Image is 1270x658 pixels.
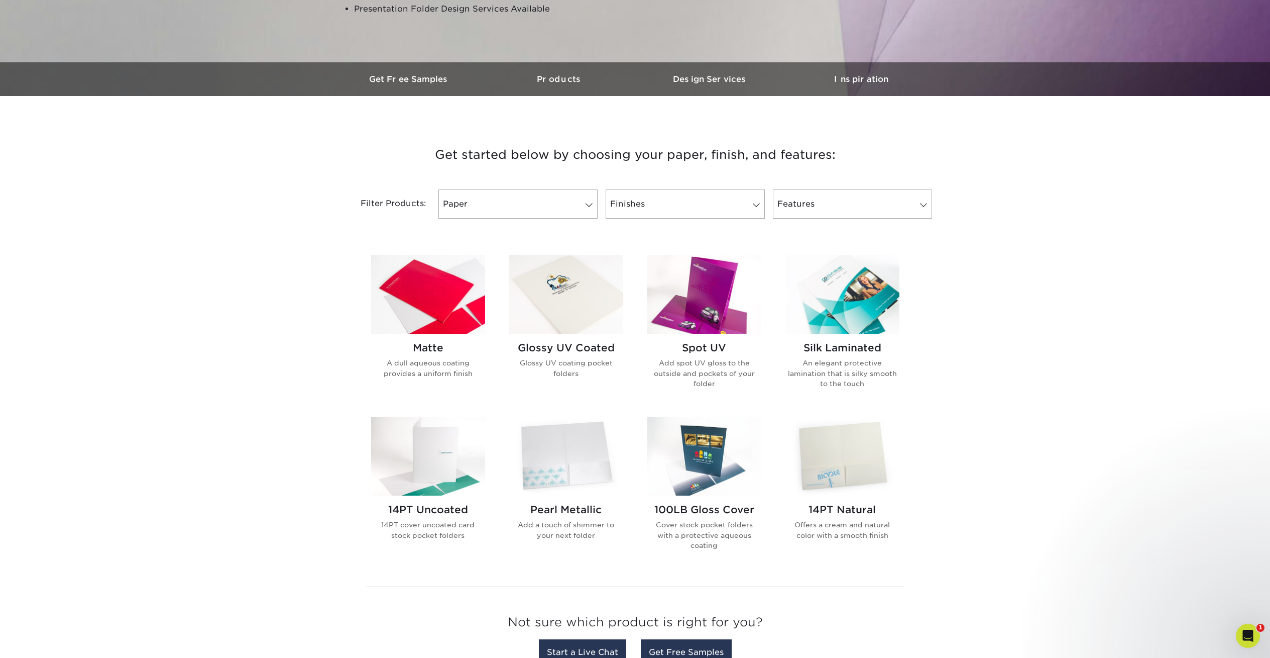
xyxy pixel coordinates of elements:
[785,255,899,334] img: Silk Laminated Presentation Folders
[785,358,899,389] p: An elegant protective lamination that is silky smooth to the touch
[371,358,485,379] p: A dull aqueous coating provides a uniform finish
[647,520,761,550] p: Cover stock pocket folders with a protective aqueous coating
[1256,624,1264,632] span: 1
[334,190,434,219] div: Filter Products:
[1236,624,1260,648] iframe: Intercom live chat
[485,74,635,84] h3: Products
[647,504,761,516] h2: 100LB Gloss Cover
[509,417,623,496] img: Pearl Metallic Presentation Folders
[647,255,761,334] img: Spot UV Presentation Folders
[371,255,485,334] img: Matte Presentation Folders
[367,607,904,642] h3: Not sure which product is right for you?
[438,190,598,219] a: Paper
[485,62,635,96] a: Products
[371,417,485,567] a: 14PT Uncoated Presentation Folders 14PT Uncoated 14PT cover uncoated card stock pocket folders
[785,504,899,516] h2: 14PT Natural
[785,342,899,354] h2: Silk Laminated
[635,62,786,96] a: Design Services
[354,2,597,16] li: Presentation Folder Design Services Available
[371,520,485,540] p: 14PT cover uncoated card stock pocket folders
[635,74,786,84] h3: Design Services
[509,504,623,516] h2: Pearl Metallic
[785,255,899,405] a: Silk Laminated Presentation Folders Silk Laminated An elegant protective lamination that is silky...
[371,504,485,516] h2: 14PT Uncoated
[509,358,623,379] p: Glossy UV coating pocket folders
[509,342,623,354] h2: Glossy UV Coated
[785,417,899,567] a: 14PT Natural Presentation Folders 14PT Natural Offers a cream and natural color with a smooth finish
[647,417,761,567] a: 100LB Gloss Cover Presentation Folders 100LB Gloss Cover Cover stock pocket folders with a protec...
[785,417,899,496] img: 14PT Natural Presentation Folders
[371,255,485,405] a: Matte Presentation Folders Matte A dull aqueous coating provides a uniform finish
[509,520,623,540] p: Add a touch of shimmer to your next folder
[785,520,899,540] p: Offers a cream and natural color with a smooth finish
[509,255,623,334] img: Glossy UV Coated Presentation Folders
[334,74,485,84] h3: Get Free Samples
[509,417,623,567] a: Pearl Metallic Presentation Folders Pearl Metallic Add a touch of shimmer to your next folder
[786,74,937,84] h3: Inspiration
[647,358,761,389] p: Add spot UV gloss to the outside and pockets of your folder
[334,62,485,96] a: Get Free Samples
[647,417,761,496] img: 100LB Gloss Cover Presentation Folders
[371,417,485,496] img: 14PT Uncoated Presentation Folders
[786,62,937,96] a: Inspiration
[606,190,765,219] a: Finishes
[773,190,932,219] a: Features
[371,342,485,354] h2: Matte
[341,132,929,177] h3: Get started below by choosing your paper, finish, and features:
[647,342,761,354] h2: Spot UV
[647,255,761,405] a: Spot UV Presentation Folders Spot UV Add spot UV gloss to the outside and pockets of your folder
[509,255,623,405] a: Glossy UV Coated Presentation Folders Glossy UV Coated Glossy UV coating pocket folders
